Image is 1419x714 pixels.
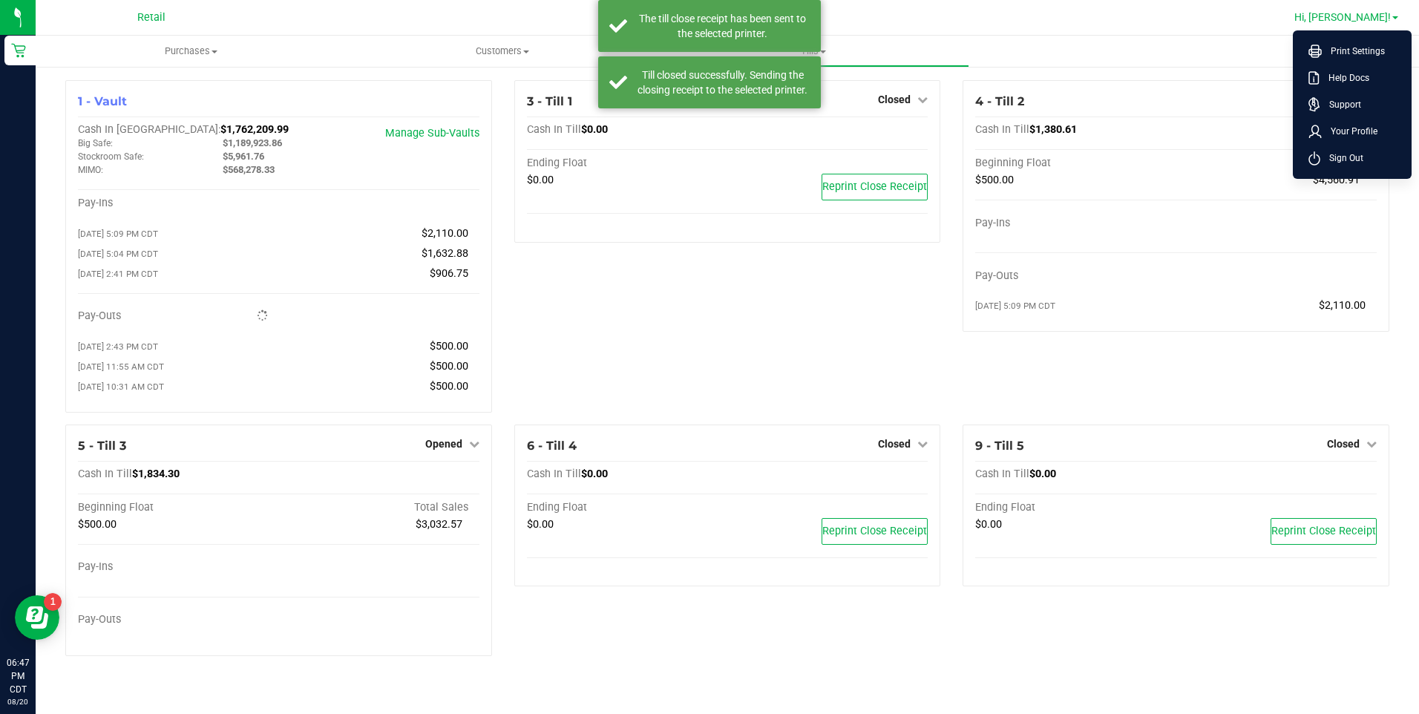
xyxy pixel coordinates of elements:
[78,560,278,574] div: Pay-Ins
[581,468,608,480] span: $0.00
[975,123,1029,136] span: Cash In Till
[430,340,468,353] span: $500.00
[1271,525,1376,537] span: Reprint Close Receipt
[975,518,1002,531] span: $0.00
[78,501,278,514] div: Beginning Float
[975,217,1176,230] div: Pay-Ins
[78,197,278,210] div: Pay-Ins
[1320,71,1369,85] span: Help Docs
[44,593,62,611] iframe: Resource center unread badge
[527,174,554,186] span: $0.00
[430,360,468,373] span: $500.00
[223,164,275,175] span: $568,278.33
[416,518,462,531] span: $3,032.57
[527,123,581,136] span: Cash In Till
[15,595,59,640] iframe: Resource center
[78,138,113,148] span: Big Safe:
[78,269,158,279] span: [DATE] 2:41 PM CDT
[1176,157,1377,170] div: Total Sales
[635,11,810,41] div: The till close receipt has been sent to the selected printer.
[220,123,289,136] span: $1,762,209.99
[36,36,347,67] a: Purchases
[78,123,220,136] span: Cash In [GEOGRAPHIC_DATA]:
[1294,11,1391,23] span: Hi, [PERSON_NAME]!
[1297,145,1408,171] li: Sign Out
[132,468,180,480] span: $1,834.30
[11,43,26,58] inline-svg: Retail
[975,501,1176,514] div: Ending Float
[878,438,911,450] span: Closed
[78,94,127,108] span: 1 - Vault
[278,501,479,514] div: Total Sales
[635,68,810,97] div: Till closed successfully. Sending the closing receipt to the selected printer.
[975,468,1029,480] span: Cash In Till
[822,180,927,193] span: Reprint Close Receipt
[78,151,144,162] span: Stockroom Safe:
[1322,124,1377,139] span: Your Profile
[430,380,468,393] span: $500.00
[78,613,278,626] div: Pay-Outs
[223,151,264,162] span: $5,961.76
[78,439,126,453] span: 5 - Till 3
[347,45,657,58] span: Customers
[527,157,727,170] div: Ending Float
[78,165,103,175] span: MIMO:
[1313,174,1360,186] span: $4,560.91
[1320,151,1363,166] span: Sign Out
[527,468,581,480] span: Cash In Till
[78,249,158,259] span: [DATE] 5:04 PM CDT
[36,45,347,58] span: Purchases
[527,94,572,108] span: 3 - Till 1
[1308,97,1402,112] a: Support
[822,174,928,200] button: Reprint Close Receipt
[527,518,554,531] span: $0.00
[7,656,29,696] p: 06:47 PM CDT
[822,518,928,545] button: Reprint Close Receipt
[1319,299,1366,312] span: $2,110.00
[581,123,608,136] span: $0.00
[1271,518,1377,545] button: Reprint Close Receipt
[78,309,278,323] div: Pay-Outs
[1029,468,1056,480] span: $0.00
[7,696,29,707] p: 08/20
[422,247,468,260] span: $1,632.88
[78,341,158,352] span: [DATE] 2:43 PM CDT
[78,468,132,480] span: Cash In Till
[385,127,479,140] a: Manage Sub-Vaults
[527,439,577,453] span: 6 - Till 4
[422,227,468,240] span: $2,110.00
[78,229,158,239] span: [DATE] 5:09 PM CDT
[975,94,1024,108] span: 4 - Till 2
[975,174,1014,186] span: $500.00
[78,381,164,392] span: [DATE] 10:31 AM CDT
[425,438,462,450] span: Opened
[223,137,282,148] span: $1,189,923.86
[137,11,166,24] span: Retail
[822,525,927,537] span: Reprint Close Receipt
[430,267,468,280] span: $906.75
[78,361,164,372] span: [DATE] 11:55 AM CDT
[975,301,1055,311] span: [DATE] 5:09 PM CDT
[1322,44,1385,59] span: Print Settings
[1327,438,1360,450] span: Closed
[878,94,911,105] span: Closed
[1029,123,1077,136] span: $1,380.61
[975,439,1024,453] span: 9 - Till 5
[527,501,727,514] div: Ending Float
[1308,71,1402,85] a: Help Docs
[347,36,658,67] a: Customers
[975,269,1176,283] div: Pay-Outs
[1320,97,1361,112] span: Support
[975,157,1176,170] div: Beginning Float
[78,518,117,531] span: $500.00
